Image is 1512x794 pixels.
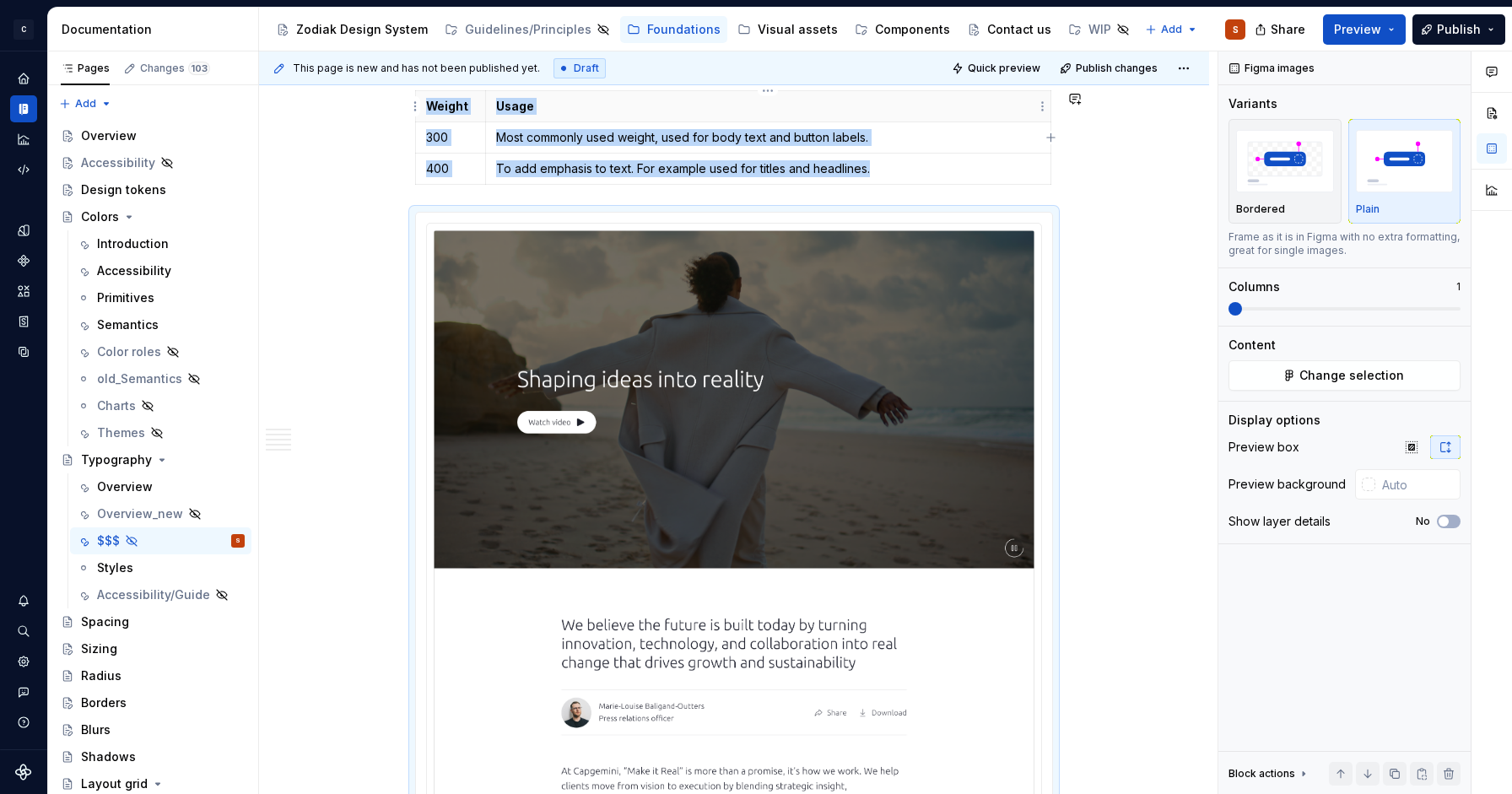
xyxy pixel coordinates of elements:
a: Themes [70,419,251,446]
div: Page tree [269,13,1137,46]
button: Add [54,92,117,116]
span: Share [1271,21,1305,38]
span: Publish changes [1076,62,1158,75]
div: Pages [61,62,110,75]
p: Plain [1356,203,1380,216]
a: Semantics [70,311,251,338]
div: Frame as it is in Figma with no extra formatting, great for single images. [1228,230,1461,257]
a: Borders [54,689,251,716]
a: Foundations [620,16,727,43]
div: Preview background [1228,476,1346,493]
a: Accessibility [54,149,251,176]
div: Foundations [647,21,721,38]
p: Most commonly used weight, used for body text and button labels. [496,129,1041,146]
div: Sizing [81,640,117,657]
div: Colors [81,208,119,225]
span: Publish [1437,21,1481,38]
div: Design tokens [81,181,166,198]
div: Zodiak Design System [296,21,428,38]
a: Overview [70,473,251,500]
img: placeholder [1356,130,1454,192]
span: Add [75,97,96,111]
a: Assets [10,278,37,305]
div: Guidelines/Principles [465,21,591,38]
p: Weight [426,98,475,115]
div: Themes [97,424,145,441]
span: This page is new and has not been published yet. [293,62,540,75]
a: Settings [10,648,37,675]
a: WIP [1061,16,1137,43]
div: Semantics [97,316,159,333]
a: Sizing [54,635,251,662]
span: Add [1161,23,1182,36]
button: Preview [1323,14,1406,45]
a: Charts [70,392,251,419]
div: Layout grid [81,775,148,792]
div: Visual assets [758,21,838,38]
div: Shadows [81,748,136,765]
a: Documentation [10,95,37,122]
div: Primitives [97,289,154,306]
a: Components [848,16,957,43]
button: Search ⌘K [10,618,37,645]
a: $$$S [70,527,251,554]
p: To add emphasis to text. For example used for titles and headlines. [496,160,1041,177]
p: Bordered [1236,203,1285,216]
a: Design tokens [54,176,251,203]
button: Contact support [10,678,37,705]
a: Zodiak Design System [269,16,435,43]
div: Color roles [97,343,161,360]
a: Contact us [960,16,1058,43]
input: Auto [1375,469,1461,500]
div: Components [875,21,950,38]
span: Preview [1334,21,1381,38]
button: Publish changes [1055,57,1165,80]
div: C [13,19,34,40]
p: 1 [1456,280,1461,294]
p: Usage [496,98,1041,115]
a: Design tokens [10,217,37,244]
div: Content [1228,337,1276,354]
a: Radius [54,662,251,689]
a: Overview [54,122,251,149]
button: Share [1246,14,1316,45]
div: Accessibility [81,154,155,171]
a: Blurs [54,716,251,743]
div: WIP [1088,21,1111,38]
a: Data sources [10,338,37,365]
div: Preview box [1228,439,1299,456]
svg: Supernova Logo [15,764,32,780]
a: Primitives [70,284,251,311]
button: placeholderBordered [1228,119,1342,224]
span: Change selection [1299,367,1404,384]
button: Change selection [1228,360,1461,391]
div: Typography [81,451,152,468]
a: Spacing [54,608,251,635]
div: Display options [1228,412,1320,429]
img: placeholder [1236,130,1334,192]
label: No [1416,515,1430,528]
button: Notifications [10,587,37,614]
div: Accessibility [97,262,171,279]
div: $$$ [97,532,120,549]
a: Typography [54,446,251,473]
button: Publish [1412,14,1505,45]
span: Quick preview [968,62,1040,75]
a: Home [10,65,37,92]
div: Columns [1228,278,1280,295]
a: Shadows [54,743,251,770]
div: Charts [97,397,136,414]
button: C [3,11,44,47]
a: Overview_new [70,500,251,527]
span: Draft [574,62,599,75]
div: Spacing [81,613,129,630]
button: Quick preview [947,57,1048,80]
div: Accessibility/Guide [97,586,210,603]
